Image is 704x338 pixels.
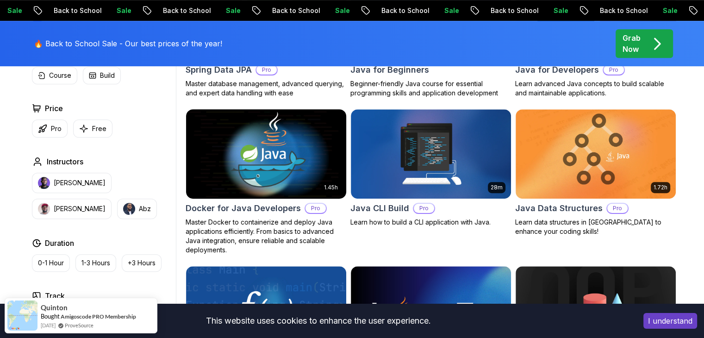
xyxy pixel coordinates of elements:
[491,184,503,191] p: 28m
[41,313,60,320] span: Bought
[515,63,599,76] h2: Java for Developers
[54,204,106,213] p: [PERSON_NAME]
[350,109,511,227] a: Java CLI Build card28mJava CLI BuildProLearn how to build a CLI application with Java.
[61,313,136,320] a: Amigoscode PRO Membership
[417,6,480,15] p: Back to School
[45,103,63,114] h2: Price
[7,300,37,331] img: provesource social proof notification image
[480,6,510,15] p: Sale
[41,321,56,329] span: [DATE]
[73,119,112,138] button: Free
[38,203,50,215] img: instructor img
[350,63,429,76] h2: Java for Beginners
[83,67,121,84] button: Build
[45,238,74,249] h2: Duration
[34,38,222,49] p: 🔥 Back to School Sale - Our best prices of the year!
[515,218,676,236] p: Learn data structures in [GEOGRAPHIC_DATA] to enhance your coding skills!
[123,203,135,215] img: instructor img
[351,109,511,199] img: Java CLI Build card
[65,321,93,329] a: ProveSource
[128,258,156,268] p: +3 Hours
[256,65,277,75] p: Pro
[186,218,347,255] p: Master Docker to containerize and deploy Java applications efficiently. From basics to advanced J...
[350,79,511,98] p: Beginner-friendly Java course for essential programming skills and application development
[122,254,162,272] button: +3 Hours
[414,204,434,213] p: Pro
[654,184,667,191] p: 1.72h
[516,109,676,199] img: Java Data Structures card
[32,254,70,272] button: 0-1 Hour
[515,202,603,215] h2: Java Data Structures
[186,109,347,255] a: Docker for Java Developers card1.45hDocker for Java DevelopersProMaster Docker to containerize an...
[186,63,252,76] h2: Spring Data JPA
[371,6,401,15] p: Sale
[32,119,68,138] button: Pro
[32,199,112,219] button: instructor img[PERSON_NAME]
[527,6,590,15] p: Back to School
[604,65,624,75] p: Pro
[643,313,697,329] button: Accept cookies
[49,71,71,80] p: Course
[38,177,50,189] img: instructor img
[308,6,371,15] p: Back to School
[515,79,676,98] p: Learn advanced Java concepts to build scalable and maintainable applications.
[100,71,115,80] p: Build
[590,6,619,15] p: Sale
[305,204,326,213] p: Pro
[41,304,68,312] span: Quinton
[139,204,151,213] p: Abz
[350,218,511,227] p: Learn how to build a CLI application with Java.
[45,290,65,301] h2: Track
[515,109,676,237] a: Java Data Structures card1.72hJava Data StructuresProLearn data structures in [GEOGRAPHIC_DATA] t...
[90,6,153,15] p: Back to School
[54,178,106,188] p: [PERSON_NAME]
[32,173,112,193] button: instructor img[PERSON_NAME]
[47,156,83,167] h2: Instructors
[153,6,182,15] p: Sale
[81,258,110,268] p: 1-3 Hours
[324,184,338,191] p: 1.45h
[32,67,77,84] button: Course
[51,124,62,133] p: Pro
[75,254,116,272] button: 1-3 Hours
[350,202,409,215] h2: Java CLI Build
[117,199,157,219] button: instructor imgAbz
[92,124,106,133] p: Free
[186,79,347,98] p: Master database management, advanced querying, and expert data handling with ease
[44,6,73,15] p: Sale
[607,204,628,213] p: Pro
[623,32,641,55] p: Grab Now
[636,6,699,15] p: Back to School
[38,258,64,268] p: 0-1 Hour
[199,6,262,15] p: Back to School
[186,202,301,215] h2: Docker for Java Developers
[7,311,629,331] div: This website uses cookies to enhance the user experience.
[182,107,350,201] img: Docker for Java Developers card
[262,6,292,15] p: Sale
